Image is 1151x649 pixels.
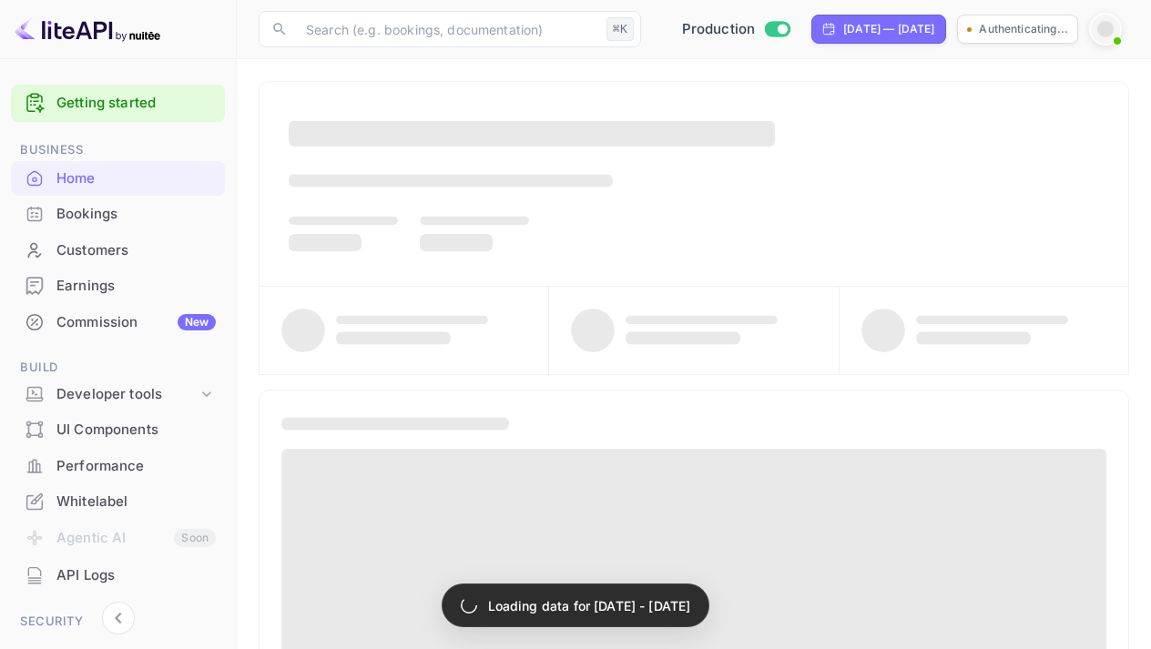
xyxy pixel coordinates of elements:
div: API Logs [11,558,225,593]
div: Customers [56,240,216,261]
a: API Logs [11,558,225,592]
div: Earnings [11,269,225,304]
div: Performance [11,449,225,484]
span: Build [11,358,225,378]
span: Security [11,612,225,632]
div: UI Components [11,412,225,448]
a: Whitelabel [11,484,225,518]
div: API Logs [56,565,216,586]
a: Customers [11,233,225,267]
div: Home [56,168,216,189]
div: ⌘K [606,17,634,41]
a: CommissionNew [11,305,225,339]
div: Customers [11,233,225,269]
img: LiteAPI logo [15,15,160,44]
div: Whitelabel [11,484,225,520]
div: New [178,314,216,330]
span: Production [682,19,756,40]
a: UI Components [11,412,225,446]
div: Developer tools [56,384,198,405]
a: Getting started [56,93,216,114]
a: Performance [11,449,225,482]
div: UI Components [56,420,216,441]
input: Search (e.g. bookings, documentation) [295,11,599,47]
div: Getting started [11,85,225,122]
div: Commission [56,312,216,333]
div: Whitelabel [56,492,216,512]
div: Earnings [56,276,216,297]
div: Developer tools [11,379,225,411]
a: Home [11,161,225,195]
span: Business [11,140,225,160]
p: Authenticating... [979,21,1068,37]
div: Bookings [56,204,216,225]
p: Loading data for [DATE] - [DATE] [488,596,691,615]
div: Home [11,161,225,197]
div: Performance [56,456,216,477]
div: [DATE] — [DATE] [843,21,934,37]
a: Earnings [11,269,225,302]
button: Collapse navigation [102,602,135,634]
div: Bookings [11,197,225,232]
a: Bookings [11,197,225,230]
div: Switch to Sandbox mode [675,19,798,40]
div: CommissionNew [11,305,225,340]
